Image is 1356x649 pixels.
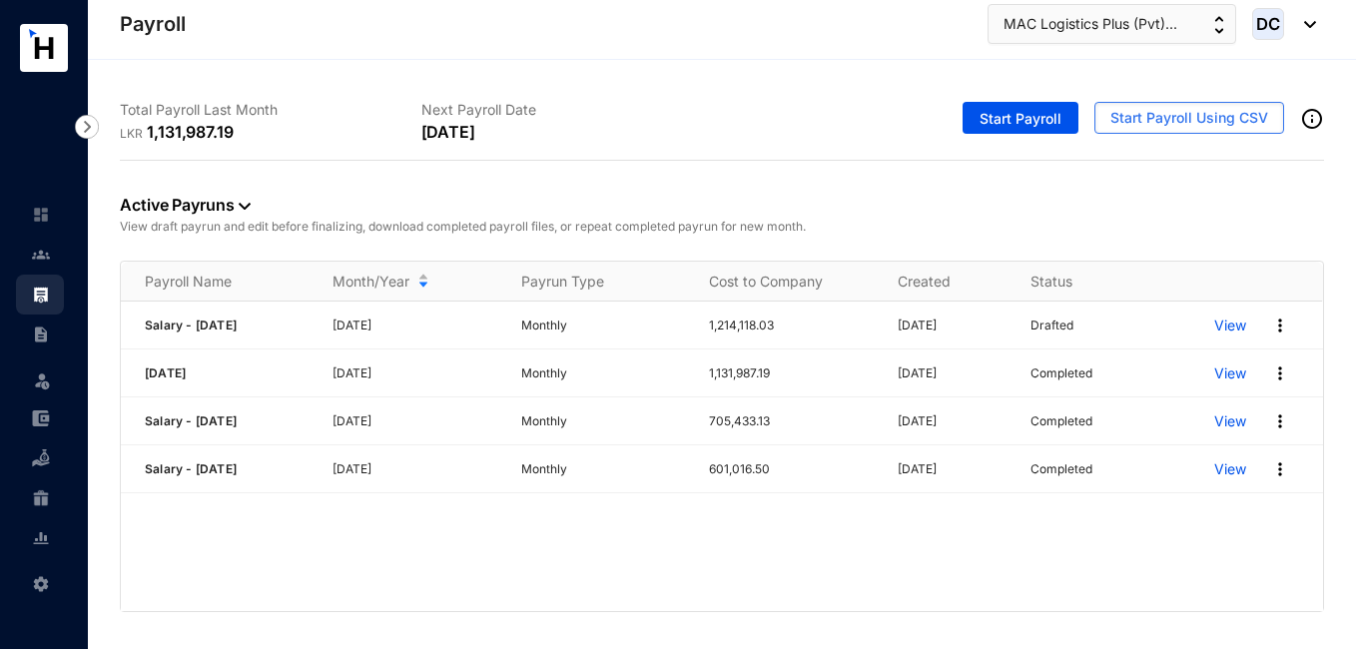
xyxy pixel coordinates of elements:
img: more.27664ee4a8faa814348e188645a3c1fc.svg [1270,363,1290,383]
img: leave-unselected.2934df6273408c3f84d9.svg [32,370,52,390]
img: info-outined.c2a0bb1115a2853c7f4cb4062ec879bc.svg [1300,107,1324,131]
p: [DATE] [421,120,475,144]
img: more.27664ee4a8faa814348e188645a3c1fc.svg [1270,411,1290,431]
p: [DATE] [333,411,496,431]
p: [DATE] [898,363,1007,383]
p: [DATE] [898,316,1007,335]
p: [DATE] [333,459,496,479]
p: Monthly [521,316,685,335]
p: [DATE] [898,411,1007,431]
th: Payroll Name [121,262,309,302]
img: more.27664ee4a8faa814348e188645a3c1fc.svg [1270,459,1290,479]
img: loan-unselected.d74d20a04637f2d15ab5.svg [32,449,50,467]
img: settings-unselected.1febfda315e6e19643a1.svg [32,575,50,593]
th: Created [874,262,1007,302]
p: [DATE] [898,459,1007,479]
span: Start Payroll Using CSV [1110,108,1268,128]
li: Loan [16,438,64,478]
th: Status [1007,262,1190,302]
p: View draft payrun and edit before finalizing, download completed payroll files, or repeat complet... [120,217,1324,237]
img: contract-unselected.99e2b2107c0a7dd48938.svg [32,325,50,343]
p: Monthly [521,459,685,479]
button: Start Payroll [963,102,1078,134]
img: payroll.289672236c54bbec4828.svg [32,286,50,304]
img: more.27664ee4a8faa814348e188645a3c1fc.svg [1270,316,1290,335]
span: Start Payroll [980,109,1061,129]
img: report-unselected.e6a6b4230fc7da01f883.svg [32,529,50,547]
p: [DATE] [333,316,496,335]
li: Contracts [16,315,64,354]
th: Cost to Company [685,262,873,302]
span: Month/Year [333,272,409,292]
li: Reports [16,518,64,558]
p: Monthly [521,363,685,383]
p: Completed [1030,363,1092,383]
span: Salary - [DATE] [145,461,237,476]
p: 1,214,118.03 [709,316,873,335]
li: Gratuity [16,478,64,518]
a: View [1214,459,1246,479]
button: Start Payroll Using CSV [1094,102,1284,134]
p: Monthly [521,411,685,431]
span: Salary - [DATE] [145,413,237,428]
p: Completed [1030,459,1092,479]
p: Completed [1030,411,1092,431]
span: DC [1256,16,1280,33]
img: home-unselected.a29eae3204392db15eaf.svg [32,206,50,224]
p: 1,131,987.19 [709,363,873,383]
p: 705,433.13 [709,411,873,431]
p: Total Payroll Last Month [120,100,421,120]
p: [DATE] [333,363,496,383]
p: 601,016.50 [709,459,873,479]
img: dropdown-black.8e83cc76930a90b1a4fdb6d089b7bf3a.svg [239,203,251,210]
p: 1,131,987.19 [147,120,234,144]
img: gratuity-unselected.a8c340787eea3cf492d7.svg [32,489,50,507]
button: MAC Logistics Plus (Pvt)... [988,4,1236,44]
li: Contacts [16,235,64,275]
span: MAC Logistics Plus (Pvt)... [1004,13,1177,35]
p: Payroll [120,10,186,38]
li: Expenses [16,398,64,438]
img: people-unselected.118708e94b43a90eceab.svg [32,246,50,264]
p: Next Payroll Date [421,100,723,120]
span: Salary - [DATE] [145,318,237,332]
p: Drafted [1030,316,1073,335]
li: Home [16,195,64,235]
img: nav-icon-right.af6afadce00d159da59955279c43614e.svg [75,115,99,139]
span: [DATE] [145,365,186,380]
img: expense-unselected.2edcf0507c847f3e9e96.svg [32,409,50,427]
a: View [1214,363,1246,383]
img: up-down-arrow.74152d26bf9780fbf563ca9c90304185.svg [1214,16,1224,34]
img: dropdown-black.8e83cc76930a90b1a4fdb6d089b7bf3a.svg [1294,21,1316,28]
a: Active Payruns [120,195,251,215]
a: View [1214,411,1246,431]
li: Payroll [16,275,64,315]
a: View [1214,316,1246,335]
th: Payrun Type [497,262,685,302]
p: LKR [120,124,147,144]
